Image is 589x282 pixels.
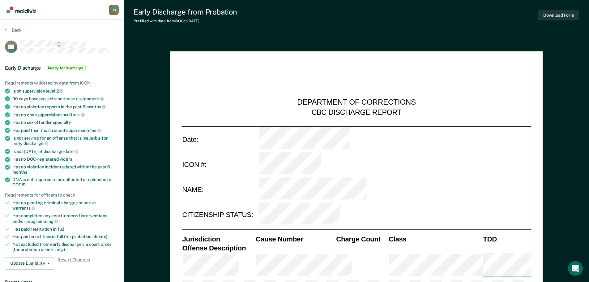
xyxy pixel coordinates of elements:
div: 90 days have passed since case [12,96,119,102]
span: warrants [12,206,35,210]
div: D B [109,5,119,15]
div: Not excluded from early discharge via court order (for probation clients [12,242,119,252]
span: clients) [92,234,107,239]
td: Date: [181,126,258,152]
span: Early Discharge [5,65,41,71]
div: Has no open supervision [12,112,119,118]
td: NAME: [181,177,258,202]
div: Has no DOC-registered [12,157,119,162]
div: Has no sex offender [12,120,119,125]
button: Update Eligibility [5,257,55,270]
th: Offense Description [181,243,255,252]
td: CITIZENSHIP STATUS: [181,202,258,228]
span: 2 [56,89,63,93]
div: Is not serving for an offense that is ineligible for early [12,136,119,146]
div: Has paid their most recent supervision [12,128,119,133]
th: Cause Number [255,234,335,243]
div: DEPARTMENT OF CORRECTIONS [297,98,416,108]
span: programming [26,219,58,224]
div: Early Discharge from Probation [134,7,237,16]
div: Has paid court fees in full (for probation [12,234,119,239]
span: months [12,170,27,175]
div: Prefilled with data from IDOC on [DATE] . [134,19,237,23]
div: Is not [DATE] of discharge [12,149,119,154]
div: Has no violation incidents dated within the past 6 [12,164,119,175]
th: Class [388,234,482,243]
div: Has completed any court-ordered interventions and/or [12,213,119,224]
th: Charge Count [335,234,388,243]
th: Jurisdiction [181,234,255,243]
span: CODIS [12,182,25,187]
div: Has no pending criminal charges or active [12,200,119,211]
span: victim [60,157,72,162]
span: Ready for Discharge [46,65,86,71]
span: discharge [23,141,48,146]
span: only) [55,247,65,252]
div: Has paid restitution in [12,227,119,232]
div: CBC DISCHARGE REPORT [311,108,401,117]
div: Open Intercom Messenger [568,261,583,276]
span: full [58,227,64,232]
span: months [86,104,106,109]
td: ICON #: [181,152,258,177]
span: specialty [53,120,71,125]
div: Has no violation reports in the past 6 [12,104,119,110]
span: fee [90,128,101,133]
button: Download Form [538,10,579,20]
img: Recidiviz [6,7,36,13]
div: DNA is not required to be collected or uploaded to [12,177,119,188]
span: date [64,149,78,154]
div: Is on supervision level [12,88,119,94]
span: modifiers [61,112,85,117]
th: TDD [482,234,531,243]
span: Revert Changes [58,257,90,270]
button: Back [5,27,22,33]
div: Requirements validated by data from ICON [5,80,119,86]
div: Requirements for officers to check [5,193,119,198]
button: Profile dropdown button [109,5,119,15]
span: assignment [76,96,104,101]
